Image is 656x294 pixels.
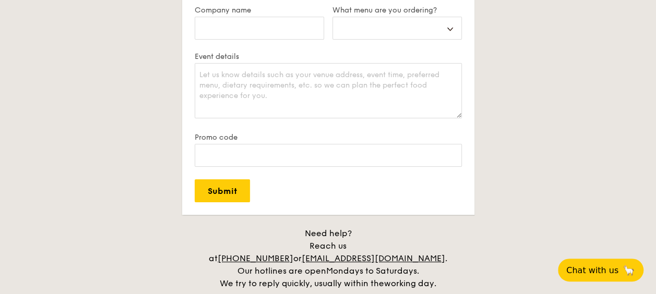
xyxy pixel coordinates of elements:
span: Chat with us [566,265,618,275]
label: Company name [195,6,324,15]
label: Promo code [195,133,462,142]
span: 🦙 [623,264,635,276]
input: Submit [195,179,250,202]
label: What menu are you ordering? [332,6,462,15]
a: [EMAIL_ADDRESS][DOMAIN_NAME] [302,253,445,263]
textarea: Let us know details such as your venue address, event time, preferred menu, dietary requirements,... [195,63,462,118]
button: Chat with us🦙 [558,259,643,281]
span: working day. [384,278,436,288]
div: Need help? Reach us at or . Our hotlines are open We try to reply quickly, usually within the [198,227,459,290]
a: [PHONE_NUMBER] [218,253,293,263]
span: Mondays to Saturdays. [326,266,419,276]
label: Event details [195,52,462,61]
